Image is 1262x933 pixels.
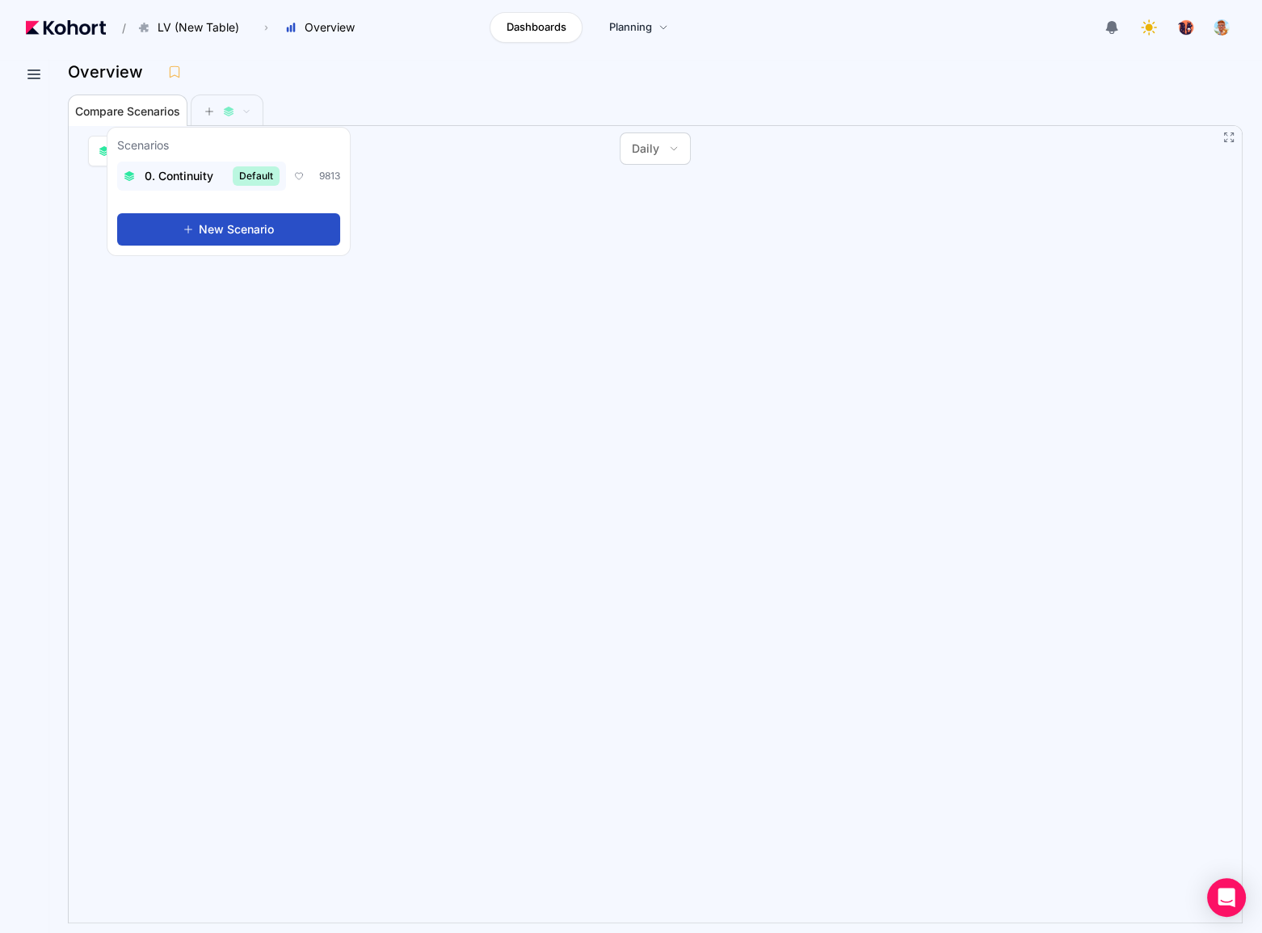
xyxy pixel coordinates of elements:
span: / [109,19,126,36]
div: Open Intercom Messenger [1207,878,1246,917]
span: Overview [305,19,355,36]
span: Default [233,166,280,186]
button: New Scenario [117,213,340,246]
span: New Scenario [199,221,274,237]
button: Showing: All [88,136,204,166]
img: Kohort logo [26,20,106,35]
span: › [261,21,271,34]
button: LV (New Table) [129,14,256,41]
h3: Overview [68,64,153,80]
h3: Scenarios [117,137,169,157]
button: Fullscreen [1222,131,1235,144]
span: Daily [632,141,659,157]
span: LV (New Table) [158,19,239,36]
button: 0. ContinuityDefault [117,162,286,191]
button: Daily [620,133,690,164]
button: Overview [276,14,372,41]
span: 9813 [319,170,340,183]
a: Planning [592,12,685,43]
span: Compare Scenarios [75,106,180,117]
img: logo_TreesPlease_20230726120307121221.png [1178,19,1194,36]
a: Dashboards [490,12,583,43]
span: Planning [609,19,652,36]
span: Dashboards [507,19,566,36]
span: 0. Continuity [145,168,213,184]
